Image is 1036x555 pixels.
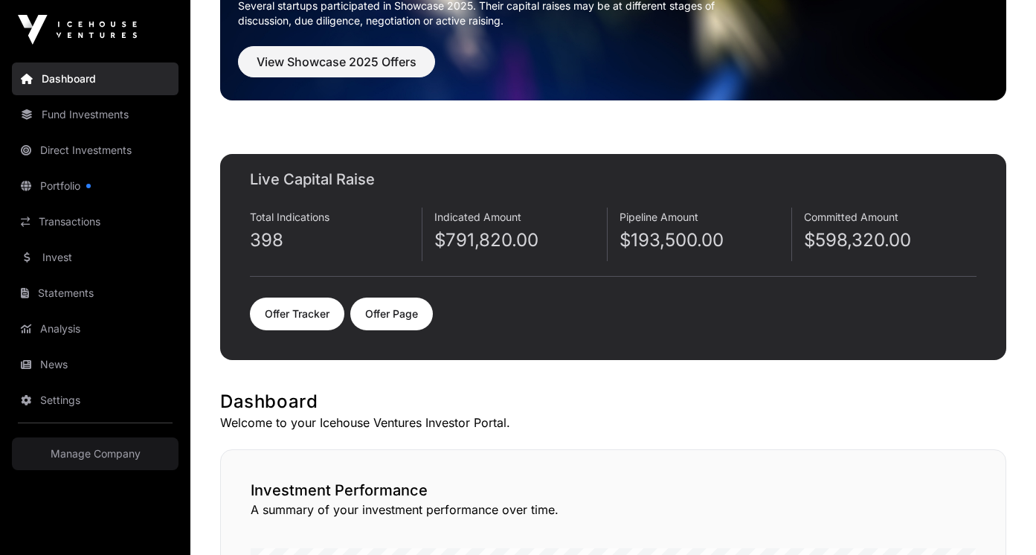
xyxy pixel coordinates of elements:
[220,414,1006,432] p: Welcome to your Icehouse Ventures Investor Portal.
[12,277,178,309] a: Statements
[12,134,178,167] a: Direct Investments
[251,480,976,501] h2: Investment Performance
[12,241,178,274] a: Invest
[962,484,1036,555] iframe: Chat Widget
[804,211,898,223] span: Committed Amount
[804,228,977,252] p: $598,320.00
[250,169,977,190] h2: Live Capital Raise
[251,501,976,519] p: A summary of your investment performance over time.
[238,61,435,76] a: View Showcase 2025 Offers
[220,390,1006,414] h1: Dashboard
[620,228,791,252] p: $193,500.00
[12,437,178,470] a: Manage Company
[12,170,178,202] a: Portfolio
[12,348,178,381] a: News
[12,62,178,95] a: Dashboard
[620,211,698,223] span: Pipeline Amount
[12,205,178,238] a: Transactions
[434,228,606,252] p: $791,820.00
[350,298,433,330] a: Offer Page
[250,211,329,223] span: Total Indications
[12,312,178,345] a: Analysis
[12,384,178,417] a: Settings
[434,211,521,223] span: Indicated Amount
[250,228,422,252] p: 398
[238,46,435,77] button: View Showcase 2025 Offers
[257,53,416,71] span: View Showcase 2025 Offers
[18,15,137,45] img: Icehouse Ventures Logo
[12,98,178,131] a: Fund Investments
[250,298,344,330] a: Offer Tracker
